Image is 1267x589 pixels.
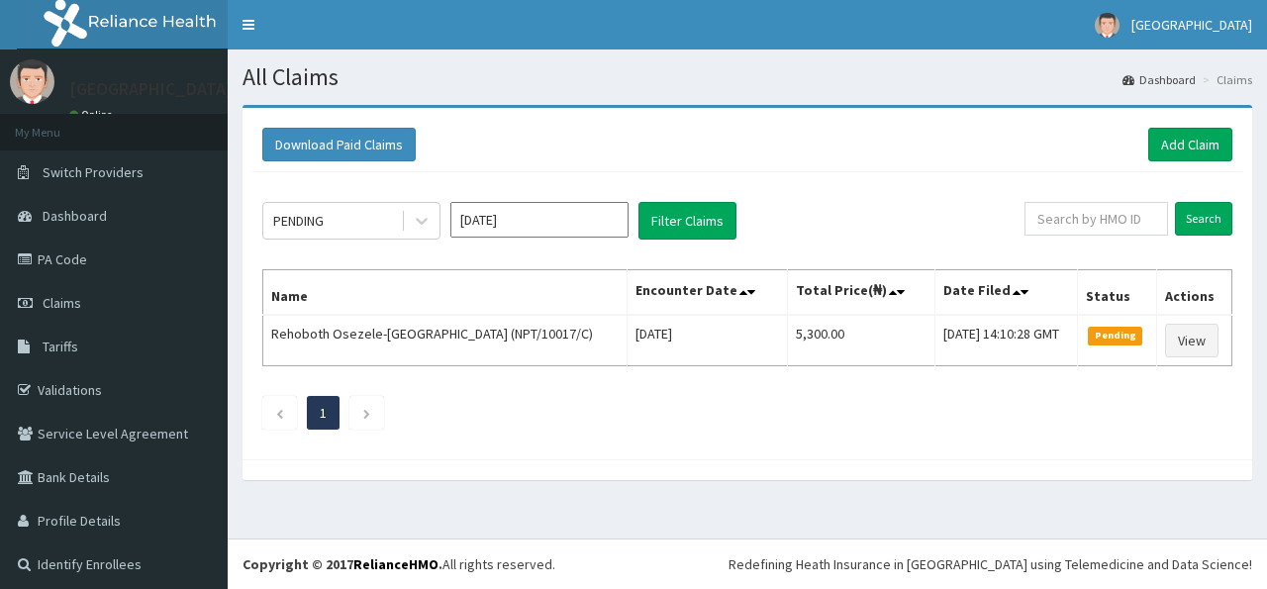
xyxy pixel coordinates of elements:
li: Claims [1198,71,1252,88]
strong: Copyright © 2017 . [243,555,442,573]
td: [DATE] [628,315,787,366]
th: Name [263,270,628,316]
img: User Image [1095,13,1120,38]
th: Total Price(₦) [787,270,935,316]
th: Date Filed [935,270,1078,316]
p: [GEOGRAPHIC_DATA] [69,80,233,98]
button: Download Paid Claims [262,128,416,161]
a: Dashboard [1122,71,1196,88]
th: Encounter Date [628,270,787,316]
td: Rehoboth Osezele-[GEOGRAPHIC_DATA] (NPT/10017/C) [263,315,628,366]
button: Filter Claims [638,202,736,240]
input: Select Month and Year [450,202,629,238]
span: Pending [1088,327,1142,344]
a: Online [69,108,117,122]
div: PENDING [273,211,324,231]
img: User Image [10,59,54,104]
a: Page 1 is your current page [320,404,327,422]
a: RelianceHMO [353,555,439,573]
footer: All rights reserved. [228,539,1267,589]
a: Next page [362,404,371,422]
h1: All Claims [243,64,1252,90]
span: Switch Providers [43,163,144,181]
span: Claims [43,294,81,312]
a: View [1165,324,1218,357]
th: Actions [1156,270,1231,316]
th: Status [1078,270,1156,316]
td: 5,300.00 [787,315,935,366]
a: Add Claim [1148,128,1232,161]
input: Search [1175,202,1232,236]
span: Dashboard [43,207,107,225]
div: Redefining Heath Insurance in [GEOGRAPHIC_DATA] using Telemedicine and Data Science! [729,554,1252,574]
input: Search by HMO ID [1024,202,1168,236]
span: Tariffs [43,338,78,355]
td: [DATE] 14:10:28 GMT [935,315,1078,366]
span: [GEOGRAPHIC_DATA] [1131,16,1252,34]
a: Previous page [275,404,284,422]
